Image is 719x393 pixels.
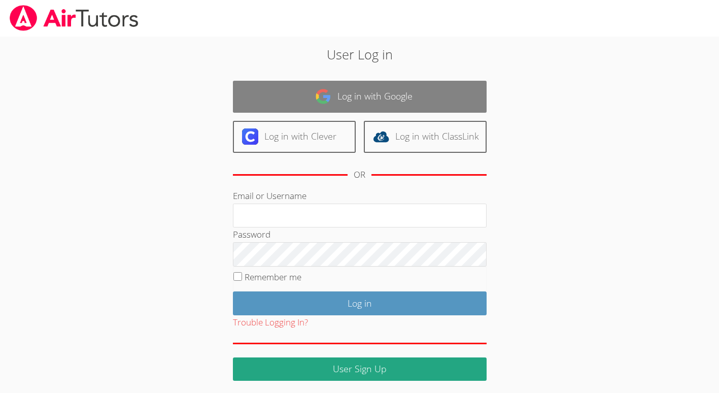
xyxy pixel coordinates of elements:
[233,190,306,202] label: Email or Username
[233,228,270,240] label: Password
[165,45,554,64] h2: User Log in
[9,5,140,31] img: airtutors_banner-c4298cdbf04f3fff15de1276eac7730deb9818008684d7c2e4769d2f7ddbe033.png
[245,271,301,283] label: Remember me
[315,88,331,105] img: google-logo-50288ca7cdecda66e5e0955fdab243c47b7ad437acaf1139b6f446037453330a.svg
[233,81,487,113] a: Log in with Google
[233,291,487,315] input: Log in
[233,121,356,153] a: Log in with Clever
[364,121,487,153] a: Log in with ClassLink
[373,128,389,145] img: classlink-logo-d6bb404cc1216ec64c9a2012d9dc4662098be43eaf13dc465df04b49fa7ab582.svg
[242,128,258,145] img: clever-logo-6eab21bc6e7a338710f1a6ff85c0baf02591cd810cc4098c63d3a4b26e2feb20.svg
[233,357,487,381] a: User Sign Up
[354,168,365,182] div: OR
[233,315,308,330] button: Trouble Logging In?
